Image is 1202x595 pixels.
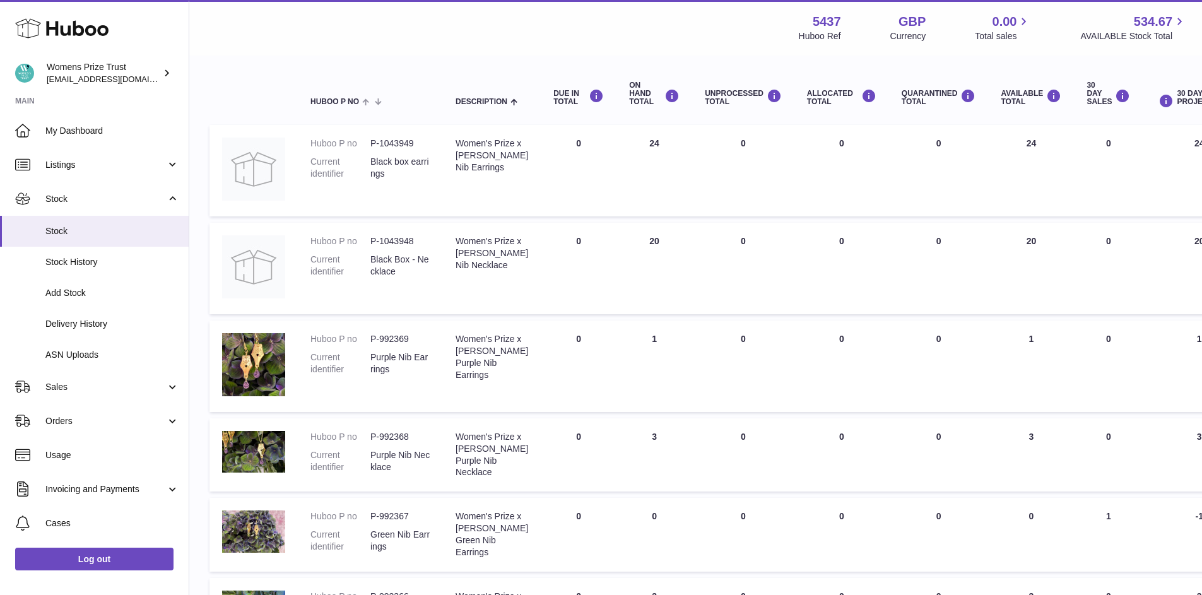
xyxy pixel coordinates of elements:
span: 534.67 [1134,13,1172,30]
span: Stock [45,225,179,237]
dd: P-1043949 [370,138,430,150]
span: [EMAIL_ADDRESS][DOMAIN_NAME] [47,74,186,84]
td: 0 [541,498,616,572]
td: 0 [794,498,889,572]
dd: Black Box - Necklace [370,254,430,278]
span: Sales [45,381,166,393]
td: 0 [1074,321,1143,412]
td: 0 [541,125,616,216]
div: QUARANTINED Total [902,89,976,106]
dt: Current identifier [310,529,370,553]
td: 1 [616,321,692,412]
td: 0 [692,223,794,314]
div: Currency [890,30,926,42]
td: 0 [692,321,794,412]
td: 0 [1074,418,1143,492]
dd: P-1043948 [370,235,430,247]
td: 0 [794,223,889,314]
strong: GBP [899,13,926,30]
span: Stock History [45,256,179,268]
strong: 5437 [813,13,841,30]
dd: Green Nib Earrings [370,529,430,553]
td: 0 [794,125,889,216]
div: ALLOCATED Total [807,89,876,106]
td: 24 [616,125,692,216]
img: product image [222,138,285,201]
span: AVAILABLE Stock Total [1080,30,1187,42]
td: 20 [616,223,692,314]
span: ASN Uploads [45,349,179,361]
td: 0 [988,498,1074,572]
dd: P-992368 [370,431,430,443]
img: product image [222,431,285,473]
span: 0 [936,236,941,246]
div: DUE IN TOTAL [553,89,604,106]
dd: Purple Nib Earrings [370,351,430,375]
a: 534.67 AVAILABLE Stock Total [1080,13,1187,42]
div: Women's Prize x [PERSON_NAME] Purple Nib Necklace [456,431,528,479]
span: 0 [936,511,941,521]
div: ON HAND Total [629,81,680,107]
td: 0 [794,418,889,492]
td: 3 [988,418,1074,492]
span: Usage [45,449,179,461]
span: Total sales [975,30,1031,42]
span: 0 [936,334,941,344]
dt: Current identifier [310,351,370,375]
div: UNPROCESSED Total [705,89,782,106]
td: 0 [616,498,692,572]
dd: Black box earrings [370,156,430,180]
span: Delivery History [45,318,179,330]
div: Huboo Ref [799,30,841,42]
span: 0 [936,432,941,442]
img: product image [222,510,285,553]
span: Add Stock [45,287,179,299]
td: 0 [692,125,794,216]
img: product image [222,333,285,396]
td: 0 [541,418,616,492]
td: 0 [692,498,794,572]
td: 0 [1074,223,1143,314]
td: 0 [794,321,889,412]
div: Women's Prize x [PERSON_NAME] Nib Earrings [456,138,528,174]
td: 0 [692,418,794,492]
a: 0.00 Total sales [975,13,1031,42]
dd: P-992367 [370,510,430,522]
td: 20 [988,223,1074,314]
dd: P-992369 [370,333,430,345]
dt: Current identifier [310,156,370,180]
dt: Huboo P no [310,235,370,247]
span: Description [456,98,507,106]
span: Invoicing and Payments [45,483,166,495]
span: Listings [45,159,166,171]
td: 0 [1074,125,1143,216]
div: 30 DAY SALES [1087,81,1130,107]
div: Womens Prize Trust [47,61,160,85]
span: Stock [45,193,166,205]
td: 0 [541,321,616,412]
div: AVAILABLE Total [1001,89,1061,106]
div: Women's Prize x [PERSON_NAME] Nib Necklace [456,235,528,271]
td: 0 [541,223,616,314]
span: My Dashboard [45,125,179,137]
div: Women's Prize x [PERSON_NAME] Purple Nib Earrings [456,333,528,381]
span: Cases [45,517,179,529]
span: Orders [45,415,166,427]
dt: Huboo P no [310,333,370,345]
dd: Purple Nib Necklace [370,449,430,473]
dt: Current identifier [310,254,370,278]
a: Log out [15,548,174,570]
img: info@womensprizeforfiction.co.uk [15,64,34,83]
td: 1 [988,321,1074,412]
dt: Huboo P no [310,510,370,522]
div: Women's Prize x [PERSON_NAME] Green Nib Earrings [456,510,528,558]
dt: Current identifier [310,449,370,473]
td: 1 [1074,498,1143,572]
span: 0.00 [993,13,1017,30]
td: 24 [988,125,1074,216]
span: 0 [936,138,941,148]
dt: Huboo P no [310,138,370,150]
img: product image [222,235,285,298]
td: 3 [616,418,692,492]
dt: Huboo P no [310,431,370,443]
